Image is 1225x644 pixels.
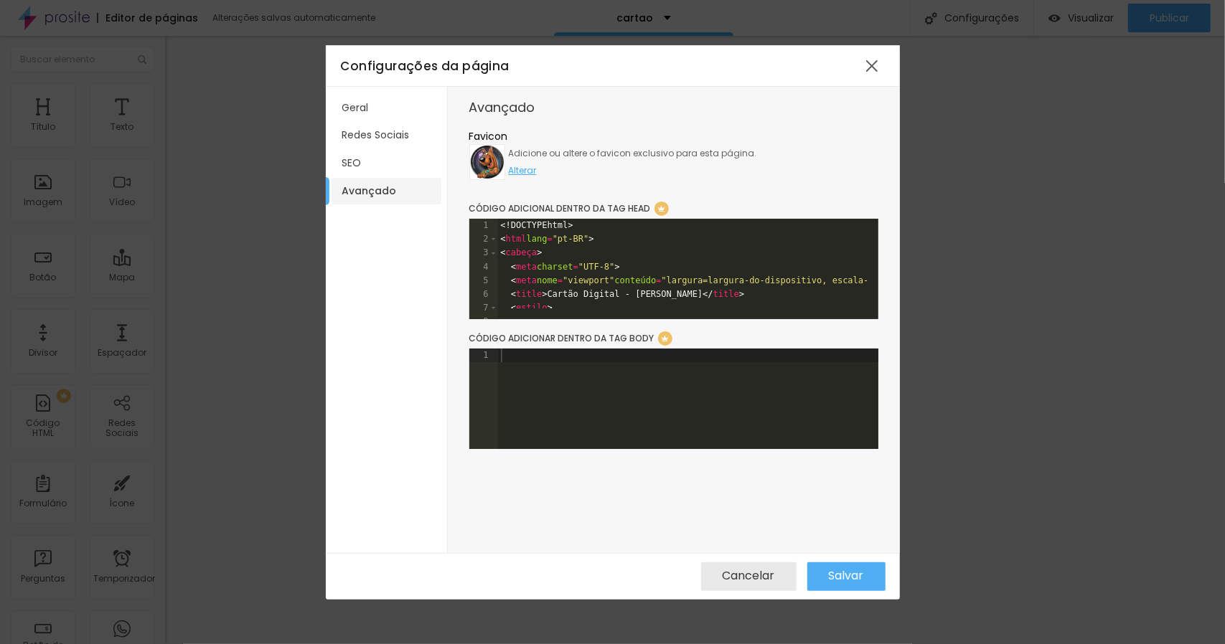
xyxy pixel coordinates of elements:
[483,275,488,285] font: 5
[483,247,488,257] font: 3
[469,98,535,116] font: Avançado
[469,332,654,344] font: Código adicionar dentro da tag BODY
[342,100,369,115] font: Geral
[342,156,362,170] font: SEO
[807,562,886,591] button: Salvar
[341,57,510,75] font: Configurações da página
[483,220,488,230] font: 1
[723,567,775,584] font: Cancelar
[483,316,488,326] font: 8
[829,567,864,584] font: Salvar
[483,289,488,299] font: 6
[509,164,537,176] font: Alterar
[701,562,797,591] button: Cancelar
[483,262,488,272] font: 4
[469,202,651,214] font: Código adicional dentro da tag HEAD
[342,184,397,198] font: Avançado
[483,303,488,313] font: 7
[471,146,504,179] img: logo_scooby_2024_100x100.png
[469,129,508,143] font: Favicon
[483,234,488,244] font: 2
[342,128,410,142] font: Redes Sociais
[509,147,757,159] font: Adicione ou altere o favicon exclusivo para esta página.
[483,350,488,360] font: 1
